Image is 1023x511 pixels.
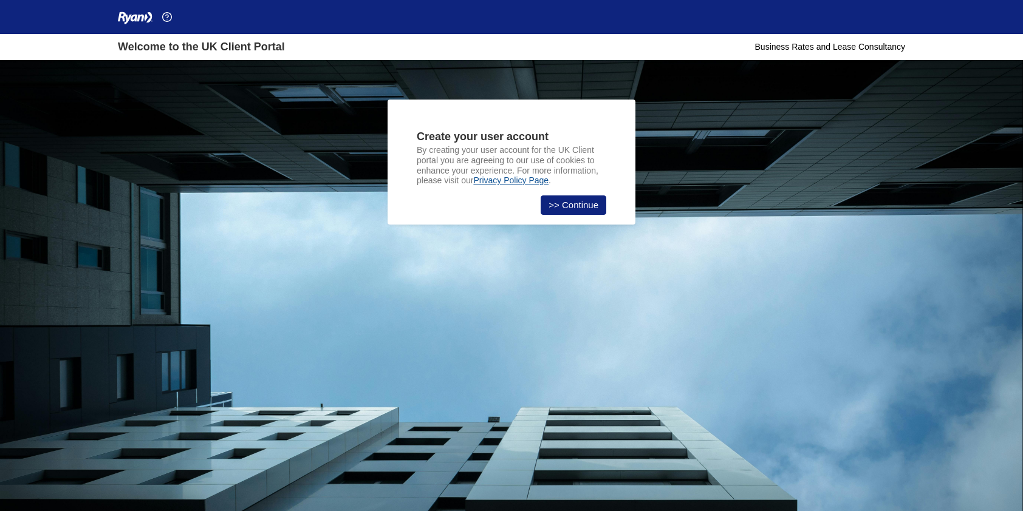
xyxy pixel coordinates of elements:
p: By creating your user account for the UK Client portal you are agreeing to our use of cookies to ... [417,145,606,186]
div: Welcome to the UK Client Portal [118,39,285,55]
div: Create your user account [417,129,606,145]
a: >> Continue [541,195,606,215]
div: Business Rates and Lease Consultancy [755,41,905,53]
a: Privacy Policy Page [473,175,549,185]
img: Help [162,12,172,22]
